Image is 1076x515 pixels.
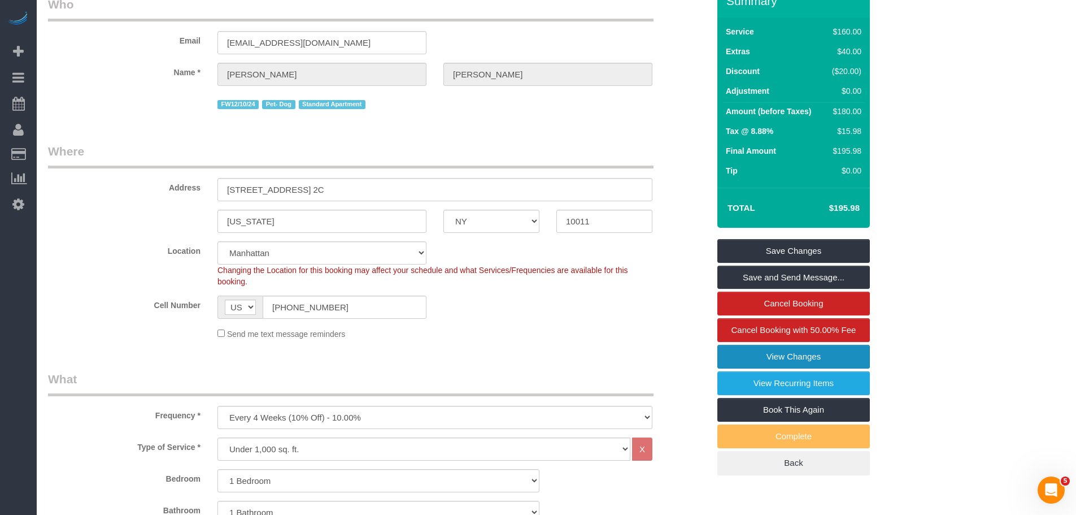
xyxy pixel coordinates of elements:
[827,165,861,176] div: $0.00
[827,26,861,37] div: $160.00
[726,46,750,57] label: Extras
[217,63,426,86] input: First Name
[717,398,870,422] a: Book This Again
[263,296,426,319] input: Cell Number
[717,345,870,369] a: View Changes
[731,325,856,335] span: Cancel Booking with 50.00% Fee
[827,125,861,137] div: $15.98
[217,31,426,54] input: Email
[827,46,861,57] div: $40.00
[40,438,209,453] label: Type of Service *
[443,63,652,86] input: Last Name
[827,66,861,77] div: ($20.00)
[827,145,861,157] div: $195.98
[726,85,769,97] label: Adjustment
[7,11,29,27] img: Automaid Logo
[217,100,259,109] span: FW12/10/24
[717,371,870,395] a: View Recurring Items
[717,318,870,342] a: Cancel Booking with 50.00% Fee
[717,239,870,263] a: Save Changes
[299,100,366,109] span: Standard Apartment
[40,406,209,421] label: Frequency *
[40,31,209,46] label: Email
[227,330,345,339] span: Send me text message reminders
[726,125,773,137] label: Tax @ 8.88%
[262,100,295,109] span: Pet- Dog
[217,266,628,286] span: Changing the Location for this booking may affect your schedule and what Services/Frequencies are...
[726,66,760,77] label: Discount
[40,178,209,193] label: Address
[726,26,754,37] label: Service
[40,469,209,484] label: Bedroom
[48,143,654,168] legend: Where
[717,292,870,315] a: Cancel Booking
[717,451,870,475] a: Back
[717,266,870,289] a: Save and Send Message...
[728,203,755,213] strong: Total
[726,145,776,157] label: Final Amount
[827,85,861,97] div: $0.00
[1061,477,1070,486] span: 5
[40,241,209,257] label: Location
[556,210,652,233] input: Zip Code
[726,165,738,176] label: Tip
[48,371,654,396] legend: What
[1038,477,1065,504] iframe: Intercom live chat
[726,106,811,117] label: Amount (before Taxes)
[217,210,426,233] input: City
[40,63,209,78] label: Name *
[795,204,860,213] h4: $195.98
[40,296,209,311] label: Cell Number
[827,106,861,117] div: $180.00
